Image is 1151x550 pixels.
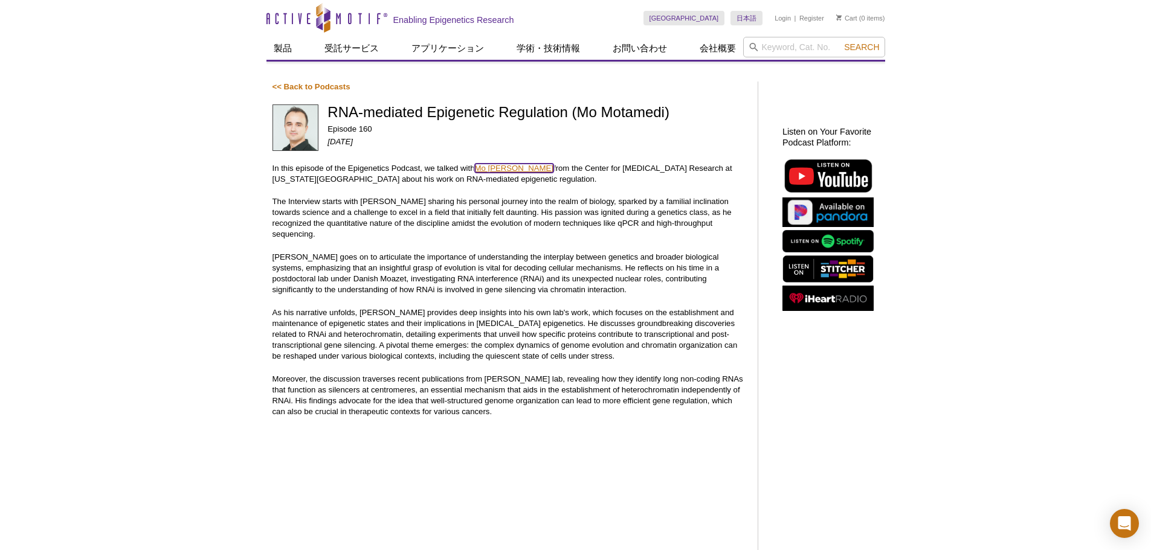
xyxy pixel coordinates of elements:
[782,286,874,312] img: Listen on iHeartRadio
[327,124,746,135] p: Episode 160
[743,37,885,57] input: Keyword, Cat. No.
[692,37,743,60] a: 会社概要
[509,37,587,60] a: 学術・技術情報
[840,42,883,53] button: Search
[782,197,874,227] img: Listen on Pandora
[782,157,874,194] img: Listen on YouTube
[795,11,796,25] li: |
[782,126,879,148] h2: Listen on Your Favorite Podcast Platform:
[327,104,746,122] h1: RNA-mediated Epigenetic Regulation (Mo Motamedi)
[272,196,746,240] p: The Interview starts with [PERSON_NAME] sharing his personal journey into the realm of biology, s...
[844,42,879,52] span: Search
[836,14,842,21] img: Your Cart
[730,11,762,25] a: 日本語
[272,163,746,185] p: In this episode of the Epigenetics Podcast, we talked with from the Center for [MEDICAL_DATA] Res...
[475,164,553,173] a: Mo [PERSON_NAME]
[327,137,353,146] em: [DATE]
[836,14,857,22] a: Cart
[266,37,299,60] a: 製品
[1110,509,1139,538] div: Open Intercom Messenger
[782,230,874,252] img: Listen on Spotify
[605,37,674,60] a: お問い合わせ
[272,429,746,520] iframe: RNA-mediated epigenetic regulation (Mo Motamedi)
[836,11,885,25] li: (0 items)
[404,37,491,60] a: アプリケーション
[799,14,824,22] a: Register
[272,104,319,151] img: Mo Motamedi
[317,37,386,60] a: 受託サービス
[643,11,725,25] a: [GEOGRAPHIC_DATA]
[782,255,874,283] img: Listen on Stitcher
[393,14,514,25] h2: Enabling Epigenetics Research
[272,307,746,362] p: As his narrative unfolds, [PERSON_NAME] provides deep insights into his own lab's work, which foc...
[775,14,791,22] a: Login
[272,82,350,91] a: << Back to Podcasts
[272,252,746,295] p: [PERSON_NAME] goes on to articulate the importance of understanding the interplay between genetic...
[272,374,746,417] p: Moreover, the discussion traverses recent publications from [PERSON_NAME] lab, revealing how they...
